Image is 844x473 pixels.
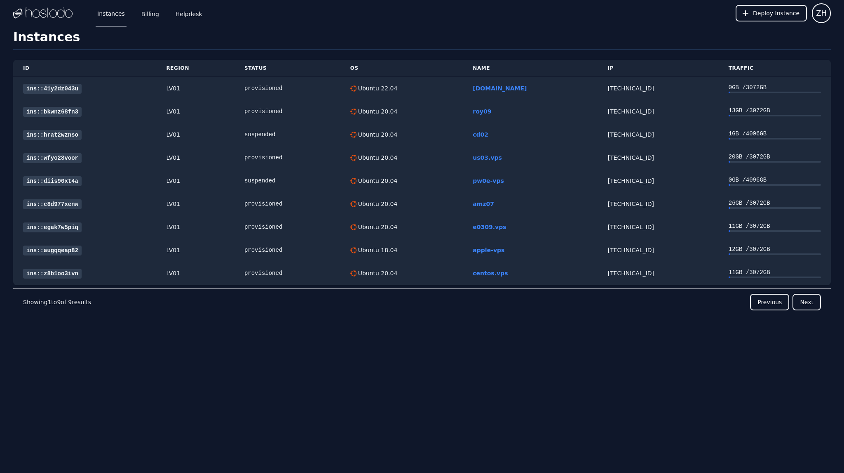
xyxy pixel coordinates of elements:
th: OS [340,60,463,77]
a: ins::egak7w5piq [23,222,82,232]
div: Ubuntu 20.04 [356,154,398,162]
div: provisioned [244,200,331,208]
h1: Instances [13,30,831,50]
div: Ubuntu 20.04 [356,269,398,277]
div: LV01 [166,200,224,208]
div: provisioned [244,154,331,162]
div: provisioned [244,223,331,231]
button: Previous [750,294,789,310]
a: centos.vps [473,270,508,277]
span: Deploy Instance [753,9,799,17]
div: 0 GB / 4096 GB [729,176,821,184]
div: [TECHNICAL_ID] [608,130,709,139]
th: Name [463,60,598,77]
div: LV01 [166,223,224,231]
a: ins::wfyo28voor [23,153,82,163]
img: Ubuntu 22.04 [350,85,356,92]
div: [TECHNICAL_ID] [608,246,709,254]
div: [TECHNICAL_ID] [608,154,709,162]
a: cd02 [473,131,488,138]
div: 0 GB / 3072 GB [729,83,821,92]
button: Next [792,294,821,310]
th: IP [598,60,719,77]
img: Ubuntu 20.04 [350,155,356,161]
div: 11 GB / 3072 GB [729,268,821,277]
img: Ubuntu 20.04 [350,270,356,277]
div: LV01 [166,107,224,116]
button: Deploy Instance [736,5,807,21]
div: 1 GB / 4096 GB [729,130,821,138]
div: [TECHNICAL_ID] [608,107,709,116]
div: LV01 [166,246,224,254]
span: ZH [816,7,827,19]
span: 9 [57,299,61,305]
a: ins::c8d977xenw [23,199,82,209]
div: provisioned [244,269,331,277]
img: Logo [13,7,73,19]
div: suspended [244,177,331,185]
div: suspended [244,130,331,139]
div: LV01 [166,84,224,92]
div: [TECHNICAL_ID] [608,84,709,92]
a: ins::z8b1oo3ivn [23,269,82,279]
span: 1 [47,299,51,305]
p: Showing to of results [23,298,91,306]
div: provisioned [244,84,331,92]
div: 20 GB / 3072 GB [729,153,821,161]
nav: Pagination [13,289,831,315]
div: Ubuntu 20.04 [356,107,398,116]
a: ins::41y2dz043u [23,84,82,94]
div: Ubuntu 20.04 [356,177,398,185]
div: 13 GB / 3072 GB [729,106,821,115]
th: Traffic [719,60,831,77]
div: Ubuntu 20.04 [356,200,398,208]
th: Status [234,60,340,77]
a: [DOMAIN_NAME] [473,85,527,92]
a: ins::hrat2wznso [23,130,82,140]
div: LV01 [166,269,224,277]
img: Ubuntu 20.04 [350,132,356,138]
a: ins::bkwnz68fn3 [23,107,82,117]
div: [TECHNICAL_ID] [608,269,709,277]
div: 26 GB / 3072 GB [729,199,821,207]
div: LV01 [166,177,224,185]
a: amz07 [473,201,494,207]
div: Ubuntu 20.04 [356,130,398,139]
span: 9 [68,299,72,305]
div: [TECHNICAL_ID] [608,177,709,185]
a: roy09 [473,108,491,115]
img: Ubuntu 18.04 [350,247,356,253]
a: us03.vps [473,154,502,161]
a: e0309.vps [473,224,506,230]
div: 12 GB / 3072 GB [729,245,821,253]
img: Ubuntu 20.04 [350,201,356,207]
a: apple-vps [473,247,504,253]
div: [TECHNICAL_ID] [608,223,709,231]
div: Ubuntu 18.04 [356,246,398,254]
th: ID [13,60,156,77]
div: LV01 [166,130,224,139]
div: Ubuntu 22.04 [356,84,398,92]
div: Ubuntu 20.04 [356,223,398,231]
img: Ubuntu 20.04 [350,178,356,184]
a: ins::diis90xt4a [23,176,82,186]
button: User menu [812,3,831,23]
a: pw0e-vps [473,177,504,184]
a: ins::augqqeap82 [23,246,82,255]
img: Ubuntu 20.04 [350,224,356,230]
div: provisioned [244,246,331,254]
div: [TECHNICAL_ID] [608,200,709,208]
div: 11 GB / 3072 GB [729,222,821,230]
div: LV01 [166,154,224,162]
img: Ubuntu 20.04 [350,109,356,115]
th: Region [156,60,234,77]
div: provisioned [244,107,331,116]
